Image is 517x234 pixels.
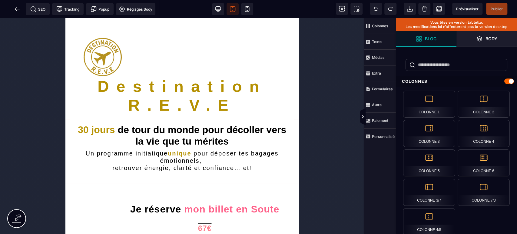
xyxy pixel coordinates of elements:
[372,71,381,75] strong: Extra
[491,7,503,11] span: Publier
[364,81,396,97] span: Formulaires
[399,20,514,25] p: Vous êtes en version tablette.
[364,113,396,129] span: Paiement
[403,91,455,118] div: Colonne 1
[370,3,382,15] span: Défaire
[11,3,23,15] span: Retour
[404,3,416,15] span: Importer
[399,25,514,29] p: Les modifications ici n’affecteront pas la version desktop
[456,7,479,11] span: Prévisualiser
[56,6,79,12] span: Tracking
[372,24,388,28] strong: Colonnes
[18,20,56,58] img: 6bc32b15c6a1abf2dae384077174aadc_LOGOT15p.png
[396,108,402,126] span: Afficher les vues
[241,3,253,15] span: Voir mobile
[372,87,393,91] strong: Formulaires
[9,132,224,153] h2: Un programme initiatique pour déposer tes bagages émotionnels, retrouver énergie, clarté et confi...
[9,106,224,132] h1: de tour du monde pour décoller vers la vie que tu mérites
[452,3,482,15] span: Aperçu
[116,3,155,15] span: Favicon
[372,134,395,139] strong: Personnalisé
[458,179,510,206] div: Colonne 7/3
[403,149,455,176] div: Colonne 5
[91,6,109,12] span: Popup
[350,3,363,15] span: Capture d'écran
[372,55,385,60] strong: Médias
[30,6,45,12] span: SEO
[403,120,455,147] div: Colonne 3
[458,120,510,147] div: Colonne 4
[364,129,396,144] span: Personnalisé
[364,34,396,50] span: Texte
[418,3,430,15] span: Nettoyage
[227,3,239,15] span: Voir tablette
[458,149,510,176] div: Colonne 6
[336,3,348,15] span: Voir les composants
[364,50,396,65] span: Médias
[486,3,507,15] span: Enregistrer le contenu
[433,3,445,15] span: Enregistrer
[86,3,114,15] span: Créer une alerte modale
[372,39,382,44] strong: Texte
[26,3,50,15] span: Métadata SEO
[372,118,388,123] strong: Paiement
[425,36,436,41] strong: Bloc
[456,31,517,47] span: Ouvrir les calques
[372,102,382,107] strong: Autre
[52,3,84,15] span: Code de suivi
[364,65,396,81] span: Extra
[396,76,517,87] div: Colonnes
[486,36,497,41] strong: Body
[364,97,396,113] span: Autre
[458,91,510,118] div: Colonne 2
[396,31,456,47] span: Ouvrir les blocs
[403,179,455,206] div: Colonne 3/7
[384,3,396,15] span: Rétablir
[212,3,224,15] span: Voir bureau
[119,6,152,12] span: Réglages Body
[364,18,396,34] span: Colonnes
